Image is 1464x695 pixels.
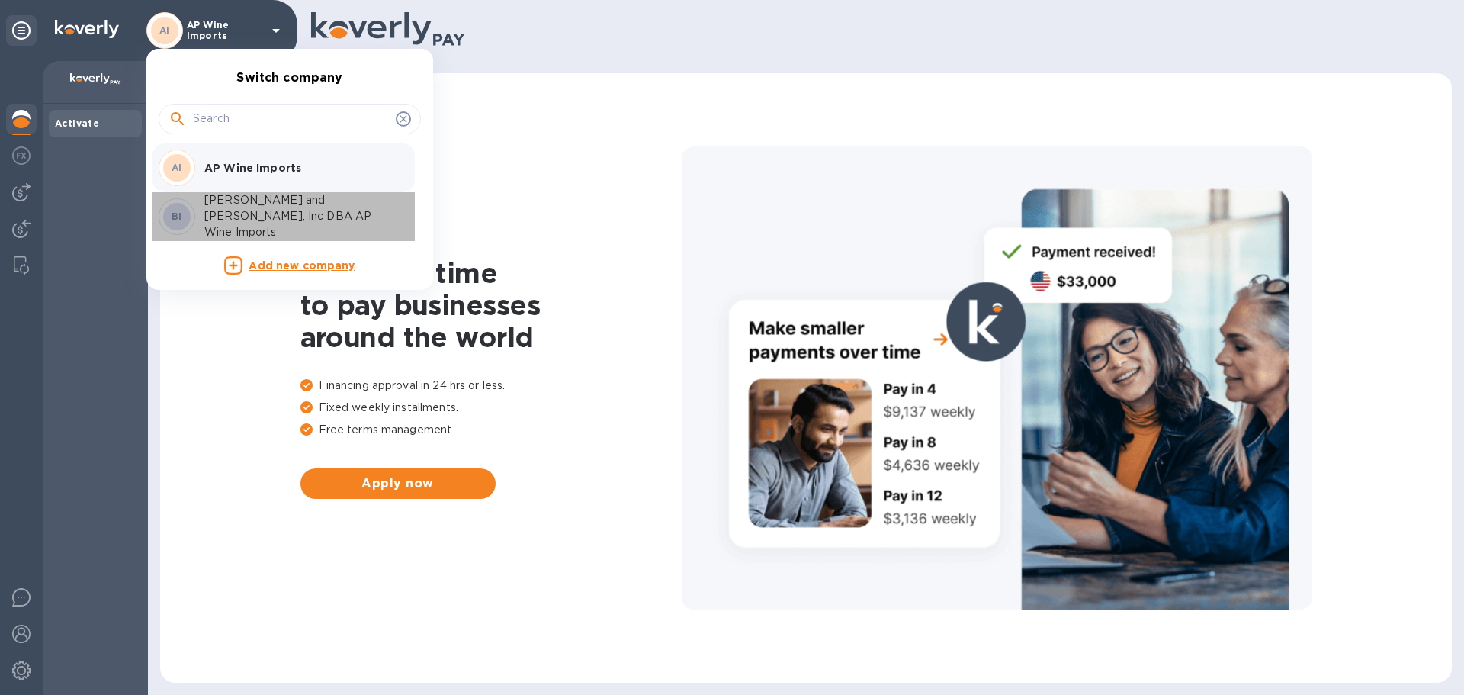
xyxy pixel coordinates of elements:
p: Add new company [249,258,355,275]
p: AP Wine Imports [204,160,396,175]
b: BI [172,211,182,222]
b: AI [172,162,182,173]
input: Search [193,108,390,130]
p: [PERSON_NAME] and [PERSON_NAME], Inc DBA AP Wine Imports [204,192,396,240]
